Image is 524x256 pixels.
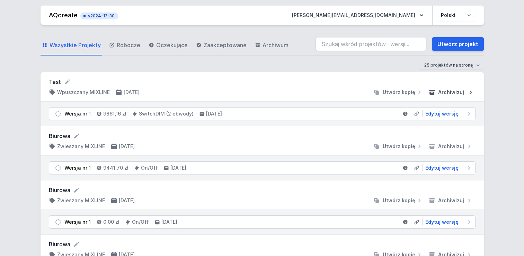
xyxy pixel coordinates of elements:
[41,35,102,56] a: Wszystkie Projekty
[254,35,290,56] a: Archiwum
[438,143,464,150] span: Archiwizuj
[55,219,62,225] img: draft.svg
[370,89,426,96] button: Utwórz kopię
[383,197,415,204] span: Utwórz kopię
[84,13,115,19] span: v2024-12-30
[206,110,222,117] h4: [DATE]
[103,110,126,117] h4: 9861,16 zł
[437,9,476,22] select: Wybierz język
[50,41,101,49] span: Wszystkie Projekty
[426,143,476,150] button: Archiwizuj
[204,41,247,49] span: Zaakceptowane
[57,89,110,96] h4: Wpuszczany MIXLINE
[117,41,140,49] span: Robocze
[49,186,476,194] form: Biurowa
[49,240,476,248] form: Biurowa
[73,187,80,194] button: Edytuj nazwę projektu
[80,11,118,19] button: v2024-12-30
[423,219,472,225] a: Edytuj wersję
[438,197,464,204] span: Archiwizuj
[49,132,476,140] form: Biurowa
[426,89,476,96] button: Archiwizuj
[316,37,426,51] input: Szukaj wśród projektów i wersji...
[423,110,472,117] a: Edytuj wersję
[103,164,128,171] h4: 9441,70 zł
[119,143,135,150] h4: [DATE]
[64,219,91,225] div: Wersja nr 1
[73,133,80,139] button: Edytuj nazwę projektu
[370,197,426,204] button: Utwórz kopię
[425,110,459,117] span: Edytuj wersję
[141,164,158,171] h4: On/Off
[103,219,119,225] h4: 0,00 zł
[55,110,62,117] img: draft.svg
[55,164,62,171] img: draft.svg
[170,164,186,171] h4: [DATE]
[108,35,142,56] a: Robocze
[49,11,78,19] a: AQcreate
[64,164,91,171] div: Wersja nr 1
[263,41,288,49] span: Archiwum
[57,197,105,204] h4: Zwieszany MIXLINE
[147,35,189,56] a: Oczekujące
[64,110,91,117] div: Wersja nr 1
[195,35,248,56] a: Zaakceptowane
[139,110,194,117] h4: SwitchDIM (2 obwody)
[64,78,71,85] button: Edytuj nazwę projektu
[383,89,415,96] span: Utwórz kopię
[161,219,177,225] h4: [DATE]
[57,143,105,150] h4: Zwieszany MIXLINE
[423,164,472,171] a: Edytuj wersję
[425,164,459,171] span: Edytuj wersję
[383,143,415,150] span: Utwórz kopię
[286,9,429,22] button: [PERSON_NAME][EMAIL_ADDRESS][DOMAIN_NAME]
[132,219,149,225] h4: On/Off
[426,197,476,204] button: Archiwizuj
[124,89,140,96] h4: [DATE]
[156,41,188,49] span: Oczekujące
[49,78,476,86] form: Test
[425,219,459,225] span: Edytuj wersję
[119,197,135,204] h4: [DATE]
[438,89,464,96] span: Archiwizuj
[432,37,484,51] a: Utwórz projekt
[73,241,80,248] button: Edytuj nazwę projektu
[370,143,426,150] button: Utwórz kopię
